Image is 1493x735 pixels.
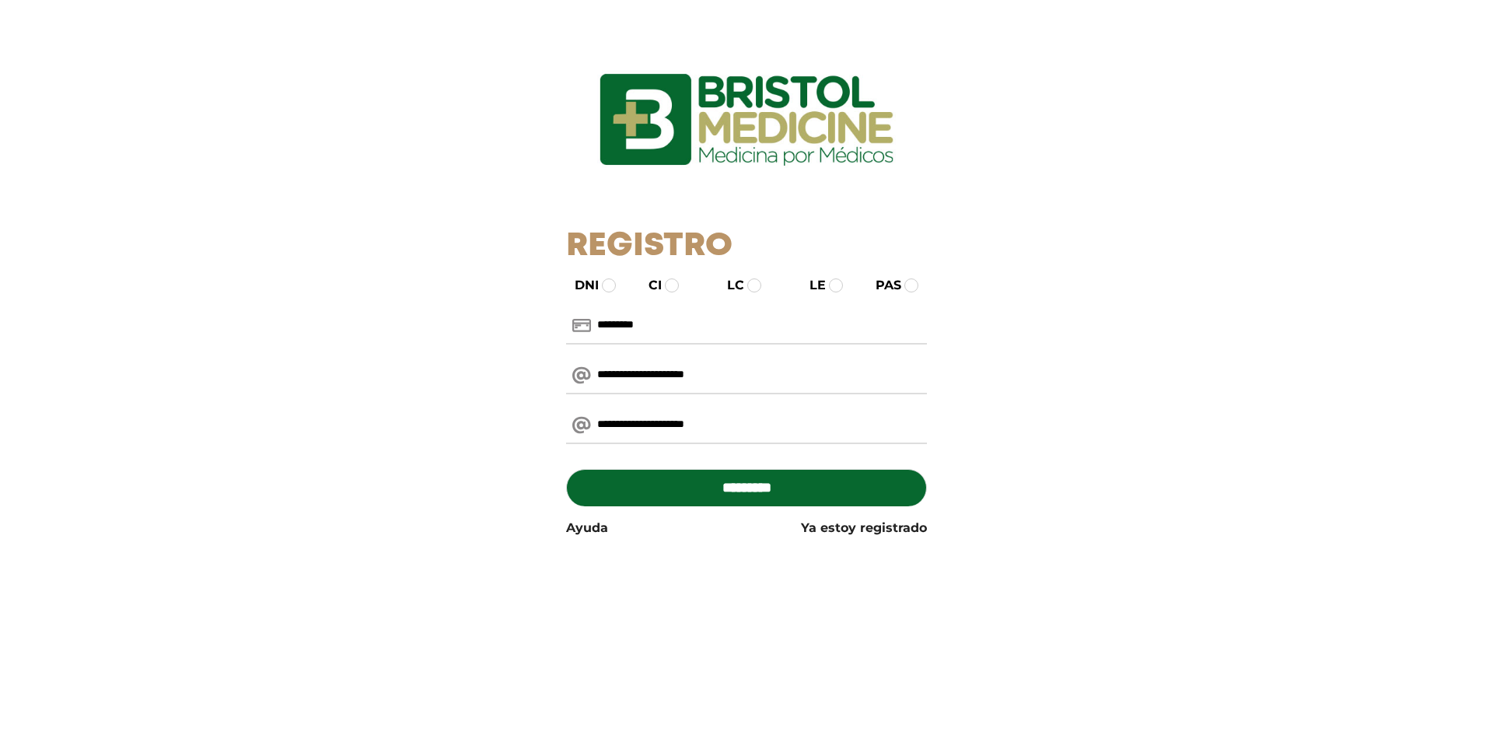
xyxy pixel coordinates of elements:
a: Ya estoy registrado [801,519,927,537]
label: CI [635,276,662,295]
label: DNI [561,276,599,295]
img: logo_ingresarbristol.jpg [537,19,956,221]
h1: Registro [566,227,928,266]
label: LC [713,276,744,295]
label: PAS [862,276,901,295]
a: Ayuda [566,519,608,537]
label: LE [795,276,826,295]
